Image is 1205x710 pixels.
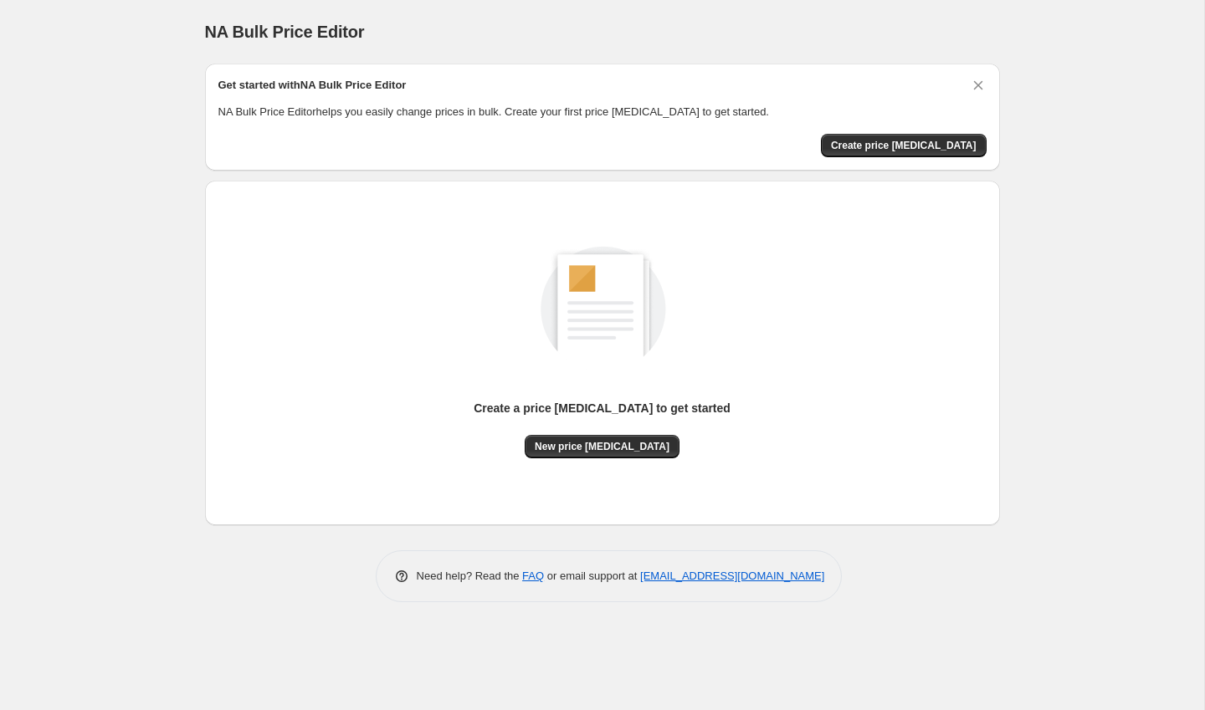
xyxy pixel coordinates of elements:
h2: Get started with NA Bulk Price Editor [218,77,407,94]
span: Create price [MEDICAL_DATA] [831,139,977,152]
a: FAQ [522,570,544,582]
button: Create price change job [821,134,987,157]
span: Need help? Read the [417,570,523,582]
span: NA Bulk Price Editor [205,23,365,41]
a: [EMAIL_ADDRESS][DOMAIN_NAME] [640,570,824,582]
button: New price [MEDICAL_DATA] [525,435,679,458]
span: New price [MEDICAL_DATA] [535,440,669,453]
button: Dismiss card [970,77,987,94]
span: or email support at [544,570,640,582]
p: Create a price [MEDICAL_DATA] to get started [474,400,731,416]
p: NA Bulk Price Editor helps you easily change prices in bulk. Create your first price [MEDICAL_DAT... [218,104,987,120]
